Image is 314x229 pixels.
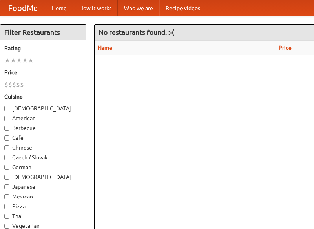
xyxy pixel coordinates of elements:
input: Vegetarian [4,224,9,229]
label: [DEMOGRAPHIC_DATA] [4,105,82,112]
label: Barbecue [4,124,82,132]
input: Pizza [4,204,9,209]
input: [DEMOGRAPHIC_DATA] [4,175,9,180]
label: American [4,114,82,122]
label: Mexican [4,193,82,200]
input: Czech / Slovak [4,155,9,160]
li: ★ [22,56,28,65]
a: Name [98,45,112,51]
label: [DEMOGRAPHIC_DATA] [4,173,82,181]
ng-pluralize: No restaurants found. :-( [99,29,174,36]
label: Japanese [4,183,82,191]
input: Barbecue [4,126,9,131]
li: $ [12,80,16,89]
h4: Filter Restaurants [0,25,86,40]
input: [DEMOGRAPHIC_DATA] [4,106,9,111]
li: ★ [10,56,16,65]
label: Pizza [4,202,82,210]
li: ★ [16,56,22,65]
a: Who we are [118,0,159,16]
a: FoodMe [0,0,46,16]
label: Czech / Slovak [4,153,82,161]
a: Home [46,0,73,16]
h5: Rating [4,44,82,52]
li: $ [4,80,8,89]
input: Chinese [4,145,9,150]
input: Thai [4,214,9,219]
a: Recipe videos [159,0,206,16]
label: German [4,163,82,171]
input: American [4,116,9,121]
li: $ [8,80,12,89]
li: $ [16,80,20,89]
label: Thai [4,212,82,220]
input: Cafe [4,135,9,141]
input: Mexican [4,194,9,199]
h5: Price [4,69,82,76]
li: ★ [4,56,10,65]
a: Price [279,45,292,51]
h5: Cuisine [4,93,82,101]
input: Japanese [4,184,9,189]
li: $ [20,80,24,89]
a: How it works [73,0,118,16]
label: Chinese [4,144,82,151]
label: Cafe [4,134,82,142]
input: German [4,165,9,170]
li: ★ [28,56,34,65]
